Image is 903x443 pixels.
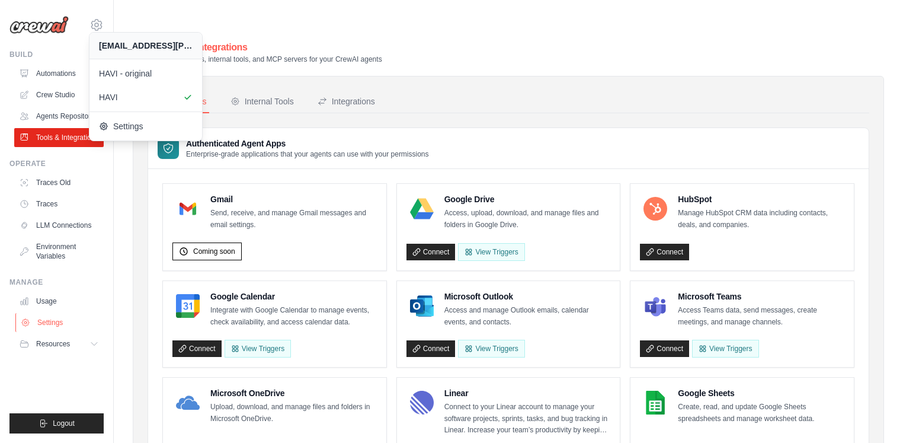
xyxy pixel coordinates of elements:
h4: Google Calendar [210,291,377,302]
a: Automations [14,64,104,83]
: View Triggers [692,340,758,358]
button: Integrations [315,91,377,113]
p: Create, read, and update Google Sheets spreadsheets and manage worksheet data. [678,401,844,425]
div: Internal Tools [230,95,294,107]
p: Enterprise-grade applications that your agents can use with your permissions [186,149,429,159]
div: Integrations [318,95,375,107]
a: Environment Variables [14,237,104,266]
img: Google Sheets Logo [643,391,667,415]
span: Settings [99,120,193,132]
span: HAVI - original [99,68,193,79]
img: Microsoft Outlook Logo [410,294,434,318]
img: HubSpot Logo [643,197,667,221]
: View Triggers [458,340,524,358]
button: Logout [9,413,104,434]
: View Triggers [458,243,524,261]
img: Microsoft OneDrive Logo [176,391,200,415]
button: View Triggers [225,340,291,358]
a: Settings [89,114,202,138]
a: Connect [640,244,689,260]
span: Coming soon [193,247,235,256]
p: Access Teams data, send messages, create meetings, and manage channels. [678,305,844,328]
a: Traces Old [14,173,104,192]
a: LLM Connections [14,216,104,235]
img: Linear Logo [410,391,434,415]
button: Resources [14,334,104,353]
p: Manage apps, internal tools, and MCP servers for your CrewAI agents [161,55,382,64]
div: Build [9,50,104,59]
h4: Gmail [210,193,377,205]
a: Traces [14,195,104,213]
h4: Microsoft Outlook [444,291,611,302]
h4: Google Sheets [678,387,844,399]
p: Access, upload, download, and manage files and folders in Google Drive. [444,208,611,231]
img: Google Calendar Logo [176,294,200,318]
h2: Tools & Integrations [161,40,382,55]
img: Microsoft Teams Logo [643,294,667,318]
div: Manage [9,278,104,287]
h4: Microsoft OneDrive [210,387,377,399]
a: HAVI - original [89,62,202,85]
span: HAVI [99,91,193,103]
h3: Authenticated Agent Apps [186,138,429,149]
h4: Linear [444,387,611,399]
div: Operate [9,159,104,168]
h4: Google Drive [444,193,611,205]
span: Resources [36,339,70,349]
img: Google Drive Logo [410,197,434,221]
p: Integrate with Google Calendar to manage events, check availability, and access calendar data. [210,305,377,328]
img: Gmail Logo [176,197,200,221]
p: Upload, download, and manage files and folders in Microsoft OneDrive. [210,401,377,425]
a: Tools & Integrations [14,128,104,147]
a: Usage [14,292,104,311]
p: Connect to your Linear account to manage your software projects, sprints, tasks, and bug tracking... [444,401,611,436]
a: HAVI [89,85,202,109]
a: Crew Studio [14,85,104,104]
p: Send, receive, and manage Gmail messages and email settings. [210,208,377,231]
a: Connect [406,244,456,260]
iframe: Chat Widget [844,386,903,443]
a: Agents Repository [14,107,104,126]
a: Connect [640,340,689,357]
p: Manage HubSpot CRM data including contacts, deals, and companies. [678,208,844,231]
h4: HubSpot [678,193,844,205]
a: Settings [15,313,105,332]
a: Connect [172,340,222,357]
button: Internal Tools [228,91,296,113]
img: Logo [9,16,69,34]
h4: Microsoft Teams [678,291,844,302]
p: Access and manage Outlook emails, calendar events, and contacts. [444,305,611,328]
div: [EMAIL_ADDRESS][PERSON_NAME][DOMAIN_NAME] [99,40,193,52]
a: Connect [406,340,456,357]
span: Logout [53,419,75,428]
